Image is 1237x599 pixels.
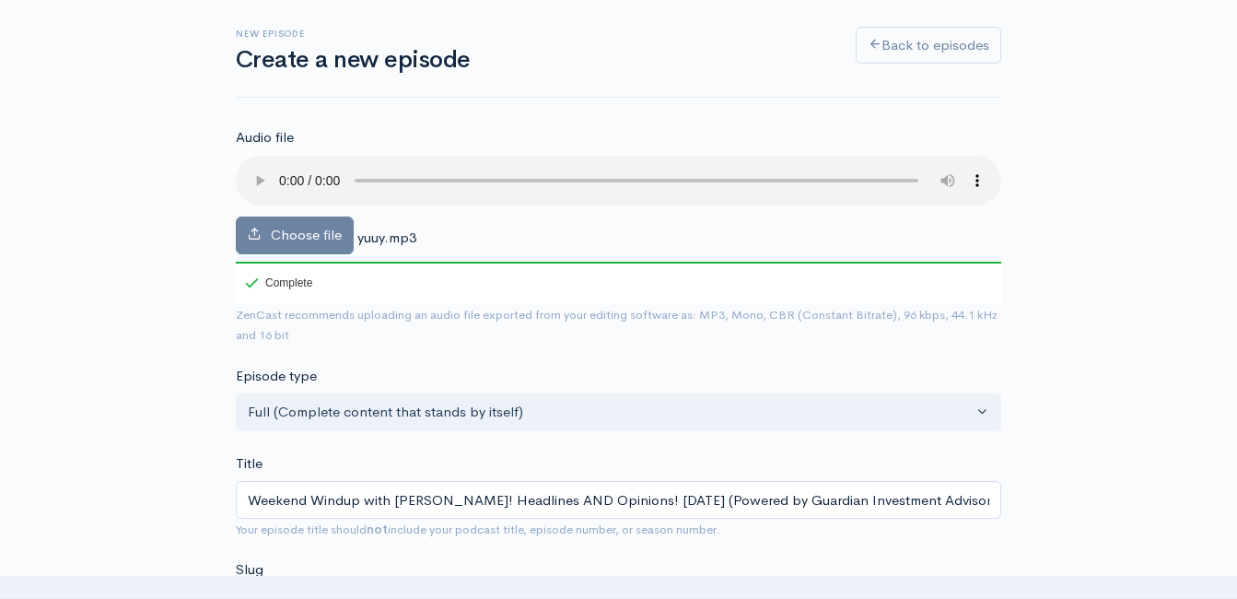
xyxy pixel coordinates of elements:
small: Your episode title should include your podcast title, episode number, or season number. [236,522,720,537]
h6: New episode [236,29,834,39]
a: Back to episodes [856,27,1001,65]
strong: not [367,522,388,537]
div: Complete [236,262,316,304]
div: Full (Complete content that stands by itself) [248,402,973,423]
div: 100% [236,262,1001,264]
button: Full (Complete content that stands by itself) [236,393,1001,431]
label: Audio file [236,127,294,148]
div: Complete [245,277,312,288]
input: What is the episode's title? [236,481,1001,519]
span: yuuy.mp3 [357,229,416,246]
label: Episode type [236,366,317,387]
span: Choose file [271,226,342,243]
label: Title [236,453,263,475]
h1: Create a new episode [236,47,834,74]
small: ZenCast recommends uploading an audio file exported from your editing software as: MP3, Mono, CBR... [236,307,998,344]
label: Slug [236,559,263,581]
